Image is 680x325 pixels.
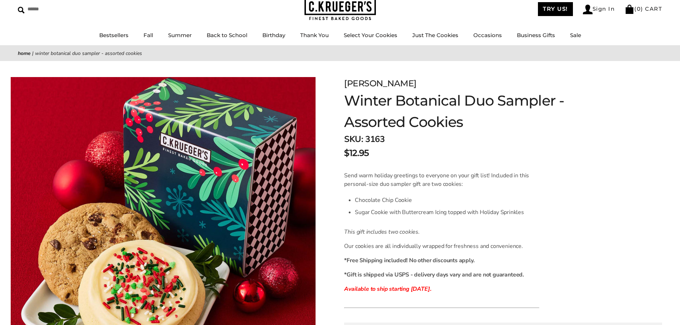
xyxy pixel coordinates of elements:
li: Chocolate Chip Cookie [355,194,539,206]
img: Search [18,7,25,14]
p: Send warm holiday greetings to everyone on your gift list! Included in this personal-size duo sam... [344,171,539,188]
a: Select Your Cookies [344,32,397,39]
a: Thank You [300,32,329,39]
nav: breadcrumbs [18,49,662,57]
span: Winter Botanical Duo Sampler - Assorted Cookies [35,50,142,57]
a: Sign In [583,5,615,14]
h1: Winter Botanical Duo Sampler - Assorted Cookies [344,90,572,133]
a: Business Gifts [517,32,555,39]
a: Birthday [262,32,285,39]
a: Summer [168,32,192,39]
li: Sugar Cookie with Buttercream Icing topped with Holiday Sprinkles [355,206,539,218]
img: Bag [625,5,634,14]
a: Home [18,50,31,57]
i: This gift includes two cookies. [344,228,420,236]
em: Available to ship starting [DATE]. [344,285,431,293]
b: *Free Shipping included! No other discounts apply. [344,257,474,264]
span: 0 [637,5,641,12]
strong: SKU: [344,133,363,145]
span: $12.95 [344,147,369,159]
a: Sale [570,32,581,39]
a: Bestsellers [99,32,129,39]
a: Just The Cookies [412,32,458,39]
a: TRY US! [538,2,573,16]
div: [PERSON_NAME] [344,77,572,90]
a: Back to School [207,32,247,39]
a: Fall [143,32,153,39]
img: Account [583,5,593,14]
a: Occasions [473,32,502,39]
a: (0) CART [625,5,662,12]
span: | [32,50,34,57]
b: *Gift is shipped via USPS - delivery days vary and are not guaranteed. [344,271,524,279]
p: Our cookies are all individually wrapped for freshness and convenience. [344,242,539,250]
span: 3163 [365,133,384,145]
input: Search [18,4,103,15]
